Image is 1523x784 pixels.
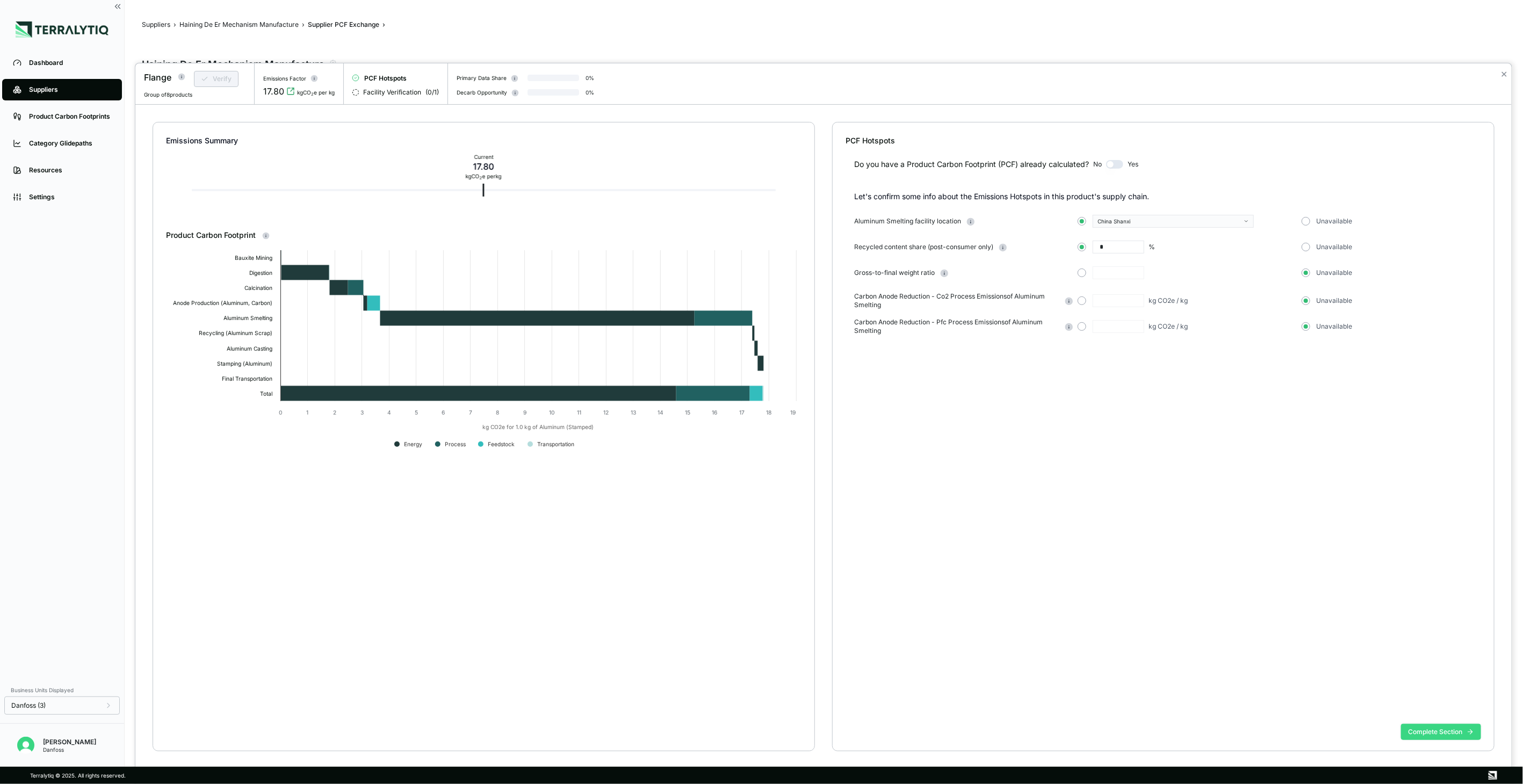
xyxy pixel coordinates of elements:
span: Facility Verification [363,88,421,97]
text: Final Transportation [222,375,272,382]
text: Total [260,390,272,397]
div: Flange [144,71,171,84]
text: 0 [279,409,282,416]
div: Decarb Opportunity [457,89,507,96]
div: Emissions Summary [166,135,802,146]
span: Unavailable [1317,322,1353,331]
sub: 2 [311,92,314,97]
span: Aluminum Smelting facility location [854,217,961,226]
div: Emissions Factor [263,75,306,82]
text: 11 [577,409,581,416]
text: Aluminum Smelting [223,315,272,322]
text: 18 [766,409,771,416]
text: 16 [712,409,717,416]
text: 15 [685,409,690,416]
button: China Shanxi [1093,215,1254,228]
svg: View audit trail [286,87,295,96]
span: Gross-to-final weight ratio [854,268,935,277]
span: ( 0 / 1 ) [425,88,439,97]
button: Complete Section [1401,724,1481,740]
div: Current [466,154,502,160]
div: kg CO e per kg [466,173,502,179]
text: 4 [387,409,391,416]
div: Primary Data Share [457,75,507,81]
div: 0 % [586,89,594,96]
div: 17.80 [466,160,502,173]
div: % [1149,243,1155,251]
text: Feedstock [488,441,515,447]
text: 9 [523,409,526,416]
text: 13 [631,409,636,416]
text: 2 [333,409,336,416]
div: China Shanxi [1098,218,1242,224]
div: Product Carbon Footprint [166,230,802,241]
text: Anode Production (Aluminum, Carbon) [173,300,272,306]
text: Aluminum Casting [227,345,272,352]
text: 19 [790,409,796,416]
span: Unavailable [1317,296,1353,305]
button: Close [1500,68,1507,81]
text: Energy [404,441,422,448]
text: 6 [442,409,445,416]
text: 12 [603,409,609,416]
div: kgCO e per kg [297,89,335,96]
text: Recycling (Aluminum Scrap) [199,330,272,337]
text: 14 [658,409,663,416]
p: Let's confirm some info about the Emissions Hotspots in this product's supply chain. [854,191,1481,202]
text: Transportation [537,441,574,448]
text: Bauxite Mining [235,255,272,262]
span: Yes [1128,160,1138,169]
div: 17.80 [263,85,284,98]
span: Carbon Anode Reduction - Co2 Process Emissions of Aluminum Smelting [854,292,1059,309]
span: Group of 8 products [144,91,192,98]
span: Unavailable [1317,217,1353,226]
span: PCF Hotspots [364,74,407,83]
text: Calcination [244,285,272,291]
span: Recycled content share (post-consumer only) [854,243,993,251]
text: 5 [415,409,418,416]
sub: 2 [480,176,482,180]
div: 0 % [586,75,594,81]
text: 10 [549,409,554,416]
text: 8 [496,409,499,416]
text: kg CO2e for 1.0 kg of Aluminum (Stamped) [482,424,594,431]
text: Process [445,441,466,447]
span: Carbon Anode Reduction - Pfc Process Emissions of Aluminum Smelting [854,318,1059,335]
text: 17 [739,409,745,416]
div: PCF Hotspots [846,135,1481,146]
div: kg CO2e / kg [1149,296,1188,305]
text: 7 [469,409,472,416]
span: Unavailable [1317,243,1353,251]
text: 1 [306,409,308,416]
text: 3 [360,409,363,416]
div: Do you have a Product Carbon Footprint (PCF) already calculated? [854,159,1089,170]
span: No [1093,160,1102,169]
text: Digestion [249,270,272,277]
span: Unavailable [1317,268,1353,277]
text: Stamping (Aluminum) [217,360,272,367]
div: kg CO2e / kg [1149,322,1188,331]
